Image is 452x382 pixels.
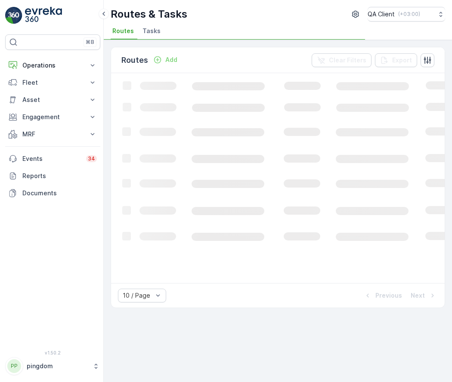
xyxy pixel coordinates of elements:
[5,91,100,108] button: Asset
[22,113,83,121] p: Engagement
[5,357,100,375] button: PPpingdom
[22,189,97,197] p: Documents
[5,108,100,126] button: Engagement
[5,126,100,143] button: MRF
[5,57,100,74] button: Operations
[25,7,62,24] img: logo_light-DOdMpM7g.png
[88,155,95,162] p: 34
[22,61,83,70] p: Operations
[22,78,83,87] p: Fleet
[7,359,21,373] div: PP
[22,154,81,163] p: Events
[329,56,366,65] p: Clear Filters
[312,53,372,67] button: Clear Filters
[368,10,395,18] p: QA Client
[142,27,161,35] span: Tasks
[5,150,100,167] a: Events34
[22,95,83,104] p: Asset
[368,7,445,22] button: QA Client(+03:00)
[86,39,94,46] p: ⌘B
[121,54,148,66] p: Routes
[165,55,177,64] p: Add
[22,130,83,139] p: MRF
[392,56,412,65] p: Export
[411,291,425,300] p: Next
[5,185,100,202] a: Documents
[375,291,402,300] p: Previous
[5,74,100,91] button: Fleet
[5,167,100,185] a: Reports
[150,55,181,65] button: Add
[362,290,403,301] button: Previous
[375,53,417,67] button: Export
[5,7,22,24] img: logo
[111,7,187,21] p: Routes & Tasks
[112,27,134,35] span: Routes
[27,362,88,370] p: pingdom
[398,11,420,18] p: ( +03:00 )
[410,290,438,301] button: Next
[5,350,100,355] span: v 1.50.2
[22,172,97,180] p: Reports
